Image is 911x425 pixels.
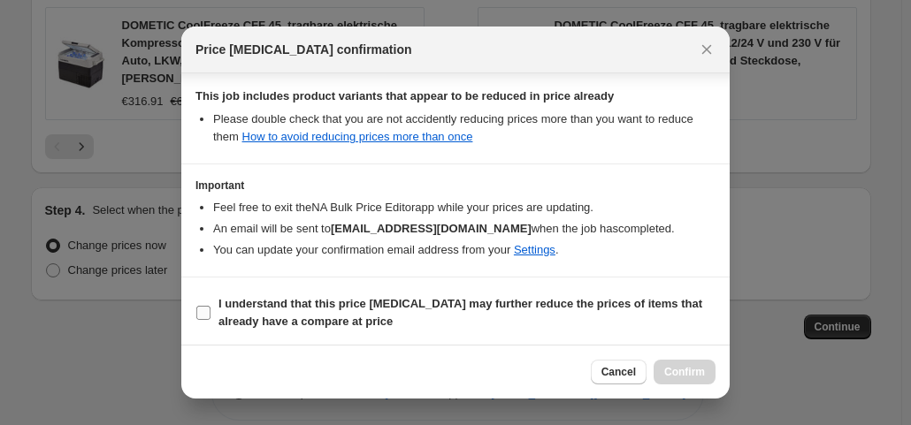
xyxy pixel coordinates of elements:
[195,89,614,102] b: This job includes product variants that appear to be reduced in price already
[591,360,647,384] button: Cancel
[694,37,719,62] button: Close
[242,130,473,143] a: How to avoid reducing prices more than once
[331,222,532,235] b: [EMAIL_ADDRESS][DOMAIN_NAME]
[213,241,716,259] li: You can update your confirmation email address from your .
[601,365,636,379] span: Cancel
[195,178,716,193] h3: Important
[213,199,716,216] li: Feel free to exit the NA Bulk Price Editor app while your prices are updating.
[213,220,716,238] li: An email will be sent to when the job has completed .
[213,110,716,146] li: Please double check that you are not accidently reducing prices more than you want to reduce them
[195,41,412,58] span: Price [MEDICAL_DATA] confirmation
[218,297,702,328] b: I understand that this price [MEDICAL_DATA] may further reduce the prices of items that already h...
[514,243,555,256] a: Settings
